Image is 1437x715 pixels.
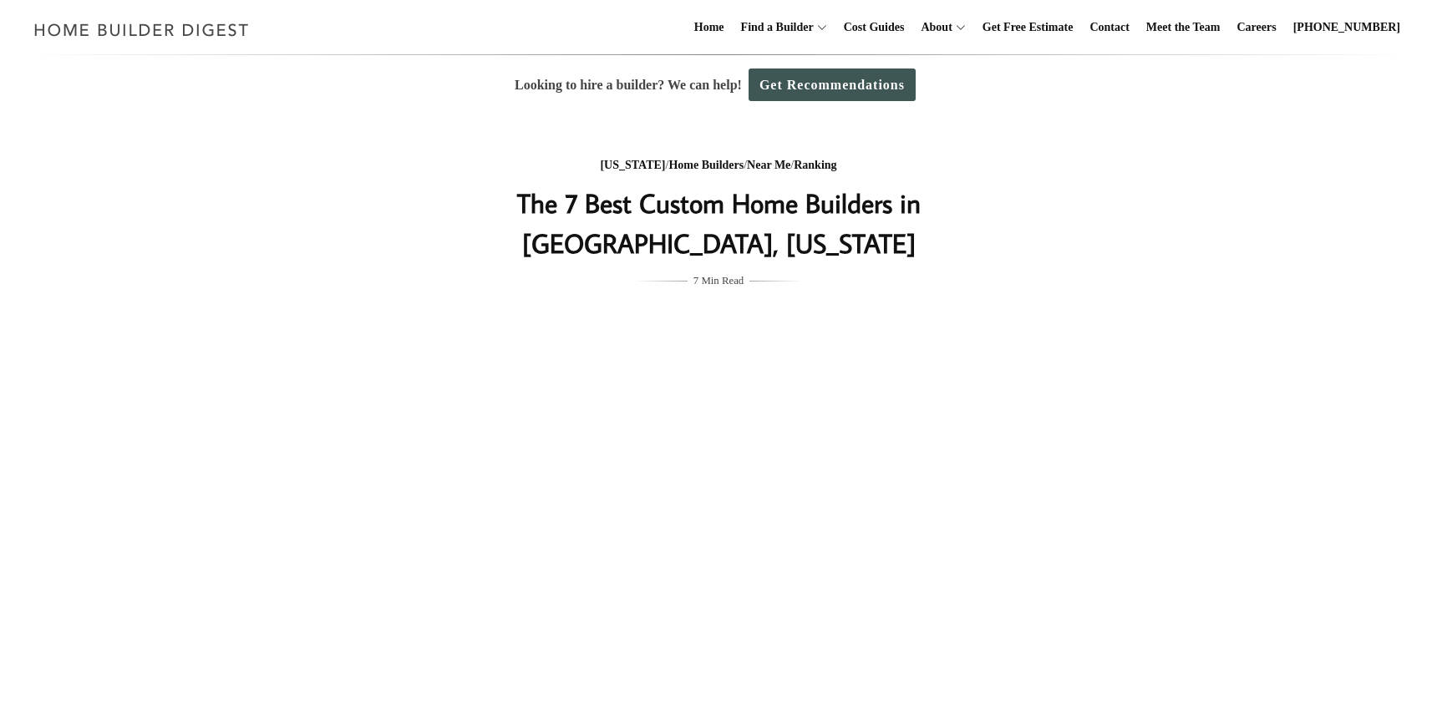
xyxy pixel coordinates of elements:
a: Careers [1231,1,1283,54]
a: Cost Guides [837,1,911,54]
a: Ranking [794,159,836,171]
a: Home [688,1,731,54]
a: Get Free Estimate [976,1,1080,54]
img: Home Builder Digest [27,13,256,46]
span: 7 Min Read [693,271,744,290]
a: Near Me [747,159,790,171]
div: / / / [385,155,1052,176]
a: Get Recommendations [749,68,916,101]
a: Meet the Team [1140,1,1227,54]
a: Home Builders [668,159,744,171]
a: Find a Builder [734,1,814,54]
h1: The 7 Best Custom Home Builders in [GEOGRAPHIC_DATA], [US_STATE] [385,183,1052,263]
a: [US_STATE] [600,159,665,171]
a: [PHONE_NUMBER] [1287,1,1407,54]
a: Contact [1083,1,1135,54]
a: About [914,1,952,54]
